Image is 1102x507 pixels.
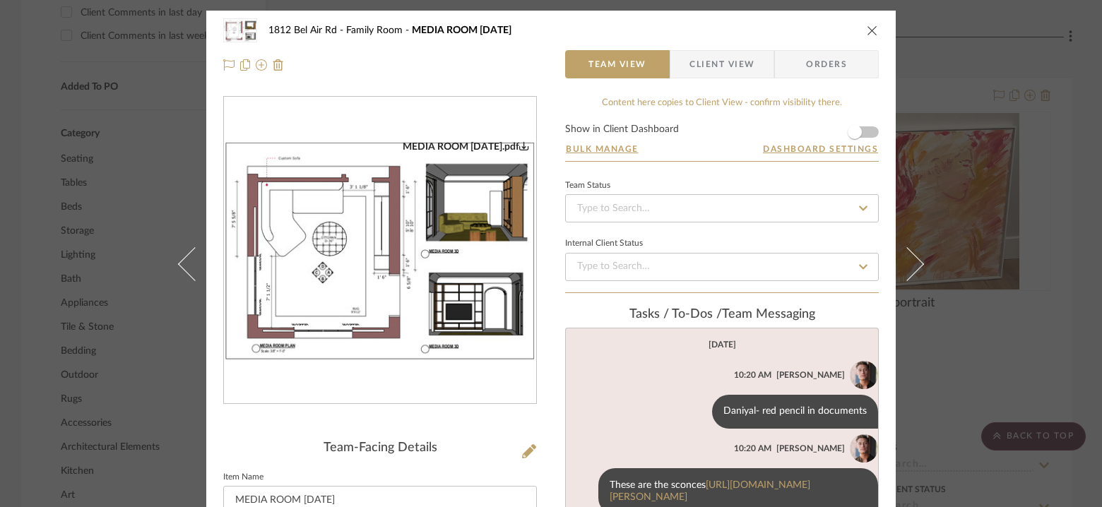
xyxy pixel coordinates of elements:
div: team Messaging [565,307,879,323]
div: [PERSON_NAME] [776,442,845,455]
img: Remove from project [273,59,284,71]
div: Team-Facing Details [223,441,537,456]
div: [DATE] [709,340,736,350]
span: Tasks / To-Dos / [629,308,722,321]
label: Item Name [223,474,263,481]
img: a2497b2d-a1a4-483f-9b0d-4fa1f75d8f46.png [850,434,878,463]
span: Orders [790,50,863,78]
div: 0 [224,141,536,361]
div: Daniyal- red pencil in documents [712,395,878,429]
button: Bulk Manage [565,143,639,155]
span: Team View [588,50,646,78]
span: Client View [689,50,754,78]
div: MEDIA ROOM [DATE].pdf [403,141,529,153]
input: Type to Search… [565,253,879,281]
img: a2497b2d-a1a4-483f-9b0d-4fa1f75d8f46.png [850,361,878,389]
div: [PERSON_NAME] [776,369,845,381]
span: Family Room [346,25,412,35]
img: 5e3142b5-38d1-44d9-ab83-ab90d23877ca_436x436.jpg [224,141,536,361]
button: close [866,24,879,37]
div: Internal Client Status [565,240,643,247]
div: Content here copies to Client View - confirm visibility there. [565,96,879,110]
span: MEDIA ROOM [DATE] [412,25,511,35]
span: 1812 Bel Air Rd [268,25,346,35]
img: 5e3142b5-38d1-44d9-ab83-ab90d23877ca_48x40.jpg [223,16,257,44]
div: 10:20 AM [734,369,771,381]
button: Dashboard Settings [762,143,879,155]
a: [URL][DOMAIN_NAME][PERSON_NAME] [610,480,810,502]
div: 10:20 AM [734,442,771,455]
input: Type to Search… [565,194,879,222]
div: Team Status [565,182,610,189]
